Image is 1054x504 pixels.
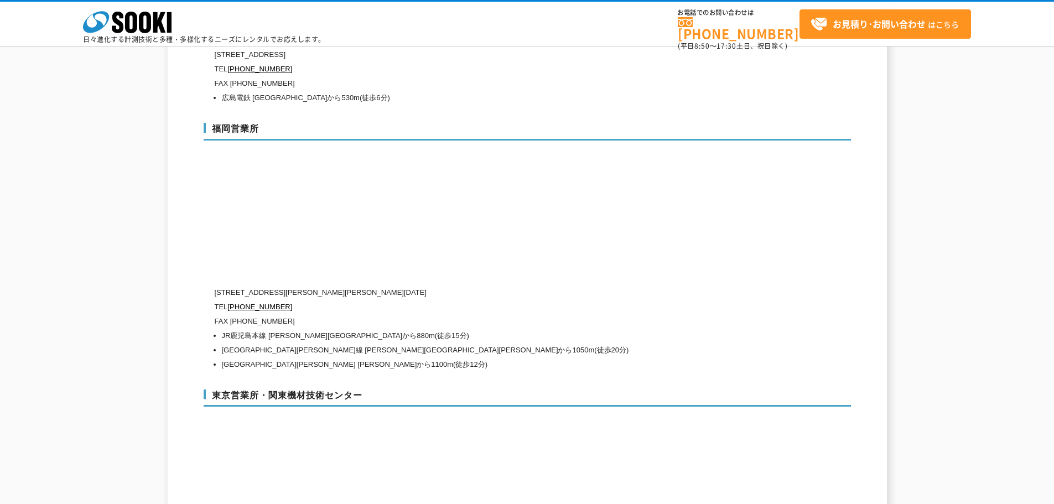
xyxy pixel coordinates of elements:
[716,41,736,51] span: 17:30
[222,329,746,343] li: JR鹿児島本線 [PERSON_NAME][GEOGRAPHIC_DATA]から880m(徒歩15分)
[215,76,746,91] p: FAX [PHONE_NUMBER]
[204,389,851,407] h3: 東京営業所・関東機材技術センター
[227,303,292,311] a: [PHONE_NUMBER]
[222,91,746,105] li: 広島電鉄 [GEOGRAPHIC_DATA]から530m(徒歩6分)
[678,9,799,16] span: お電話でのお問い合わせは
[215,314,746,329] p: FAX [PHONE_NUMBER]
[215,62,746,76] p: TEL
[833,17,926,30] strong: お見積り･お問い合わせ
[215,285,746,300] p: [STREET_ADDRESS][PERSON_NAME][PERSON_NAME][DATE]
[222,343,746,357] li: [GEOGRAPHIC_DATA][PERSON_NAME]線 [PERSON_NAME][GEOGRAPHIC_DATA][PERSON_NAME]から1050m(徒歩20分)
[678,41,787,51] span: (平日 ～ 土日、祝日除く)
[799,9,971,39] a: お見積り･お問い合わせはこちら
[222,357,746,372] li: [GEOGRAPHIC_DATA][PERSON_NAME] [PERSON_NAME]から1100m(徒歩12分)
[678,17,799,40] a: [PHONE_NUMBER]
[694,41,710,51] span: 8:50
[83,36,325,43] p: 日々進化する計測技術と多種・多様化するニーズにレンタルでお応えします。
[227,65,292,73] a: [PHONE_NUMBER]
[811,16,959,33] span: はこちら
[204,123,851,141] h3: 福岡営業所
[215,300,746,314] p: TEL
[215,48,746,62] p: [STREET_ADDRESS]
